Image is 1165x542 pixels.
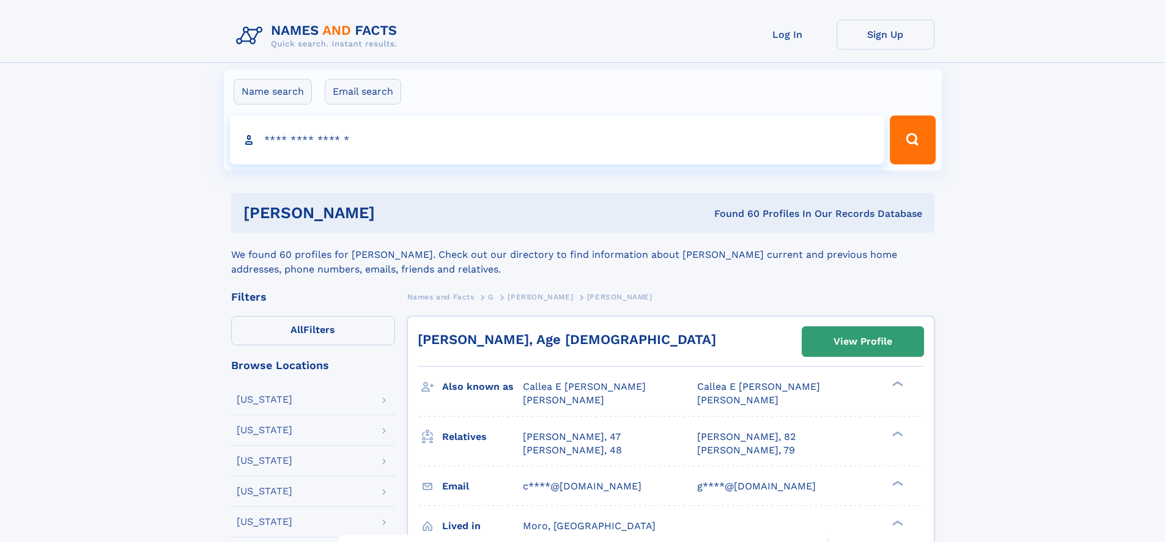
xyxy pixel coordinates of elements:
[442,516,523,537] h3: Lived in
[488,289,494,304] a: G
[508,293,573,301] span: [PERSON_NAME]
[237,425,292,435] div: [US_STATE]
[802,327,923,356] a: View Profile
[488,293,494,301] span: G
[325,79,401,104] label: Email search
[508,289,573,304] a: [PERSON_NAME]
[739,20,837,49] a: Log In
[697,381,820,392] span: Callea E [PERSON_NAME]
[889,519,904,527] div: ❯
[889,430,904,438] div: ❯
[231,233,934,277] div: We found 60 profiles for [PERSON_NAME]. Check out our directory to find information about [PERSON...
[442,476,523,497] h3: Email
[237,517,292,527] div: [US_STATE]
[889,380,904,388] div: ❯
[231,20,407,53] img: Logo Names and Facts
[231,316,395,345] label: Filters
[290,324,303,335] span: All
[697,444,795,457] a: [PERSON_NAME], 79
[237,395,292,405] div: [US_STATE]
[231,360,395,371] div: Browse Locations
[230,115,885,164] input: search input
[544,207,922,221] div: Found 60 Profiles In Our Records Database
[890,115,935,164] button: Search Button
[418,332,716,347] a: [PERSON_NAME], Age [DEMOGRAPHIC_DATA]
[237,456,292,466] div: [US_STATE]
[442,376,523,397] h3: Also known as
[231,291,395,302] div: Filters
[407,289,475,304] a: Names and Facts
[243,205,545,221] h1: [PERSON_NAME]
[523,381,646,392] span: Callea E [PERSON_NAME]
[237,486,292,496] div: [US_STATE]
[234,79,312,104] label: Name search
[587,293,653,301] span: [PERSON_NAME]
[697,394,779,406] span: [PERSON_NAME]
[697,430,796,444] a: [PERSON_NAME], 82
[442,427,523,447] h3: Relatives
[523,444,622,457] a: [PERSON_NAME], 48
[523,520,656,532] span: Moro, [GEOGRAPHIC_DATA]
[523,394,604,406] span: [PERSON_NAME]
[837,20,934,49] a: Sign Up
[834,328,892,356] div: View Profile
[523,430,621,444] a: [PERSON_NAME], 47
[889,479,904,487] div: ❯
